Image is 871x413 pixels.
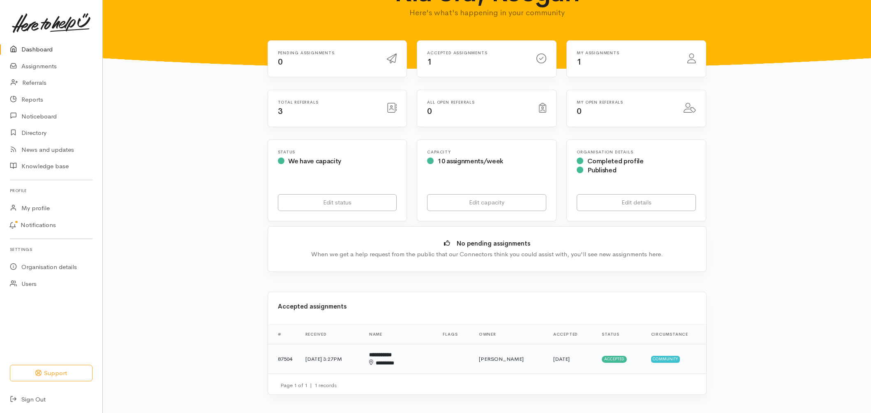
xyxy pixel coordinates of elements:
[280,382,337,389] small: Page 1 of 1 1 records
[278,57,283,67] span: 0
[278,51,377,55] h6: Pending assignments
[310,382,312,389] span: |
[645,325,706,344] th: Circumstance
[438,157,503,165] span: 10 assignments/week
[427,51,527,55] h6: Accepted assignments
[577,100,674,104] h6: My open referrals
[10,185,92,196] h6: Profile
[587,157,644,165] span: Completed profile
[651,356,680,362] span: Community
[278,194,397,211] a: Edit status
[278,100,377,104] h6: Total referrals
[363,325,437,344] th: Name
[305,7,669,19] p: Here's what's happening in your community
[577,57,582,67] span: 1
[10,365,92,382] button: Support
[472,325,547,344] th: Owner
[268,325,299,344] th: #
[299,344,363,374] td: [DATE] 3:27PM
[595,325,644,344] th: Status
[577,194,696,211] a: Edit details
[472,344,547,374] td: [PERSON_NAME]
[278,302,347,310] b: Accepted assignments
[427,194,546,211] a: Edit capacity
[427,150,546,154] h6: Capacity
[587,166,616,174] span: Published
[278,150,397,154] h6: Status
[577,51,677,55] h6: My assignments
[427,57,432,67] span: 1
[602,356,627,362] span: Accepted
[577,150,696,154] h6: Organisation Details
[457,239,530,247] b: No pending assignments
[553,355,570,362] time: [DATE]
[10,244,92,255] h6: Settings
[288,157,341,165] span: We have capacity
[427,106,432,116] span: 0
[299,325,363,344] th: Received
[577,106,582,116] span: 0
[436,325,472,344] th: Flags
[427,100,529,104] h6: All open referrals
[280,250,694,259] div: When we get a help request from the public that our Connectors think you could assist with, you'l...
[278,106,283,116] span: 3
[268,344,299,374] td: 87504
[547,325,596,344] th: Accepted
